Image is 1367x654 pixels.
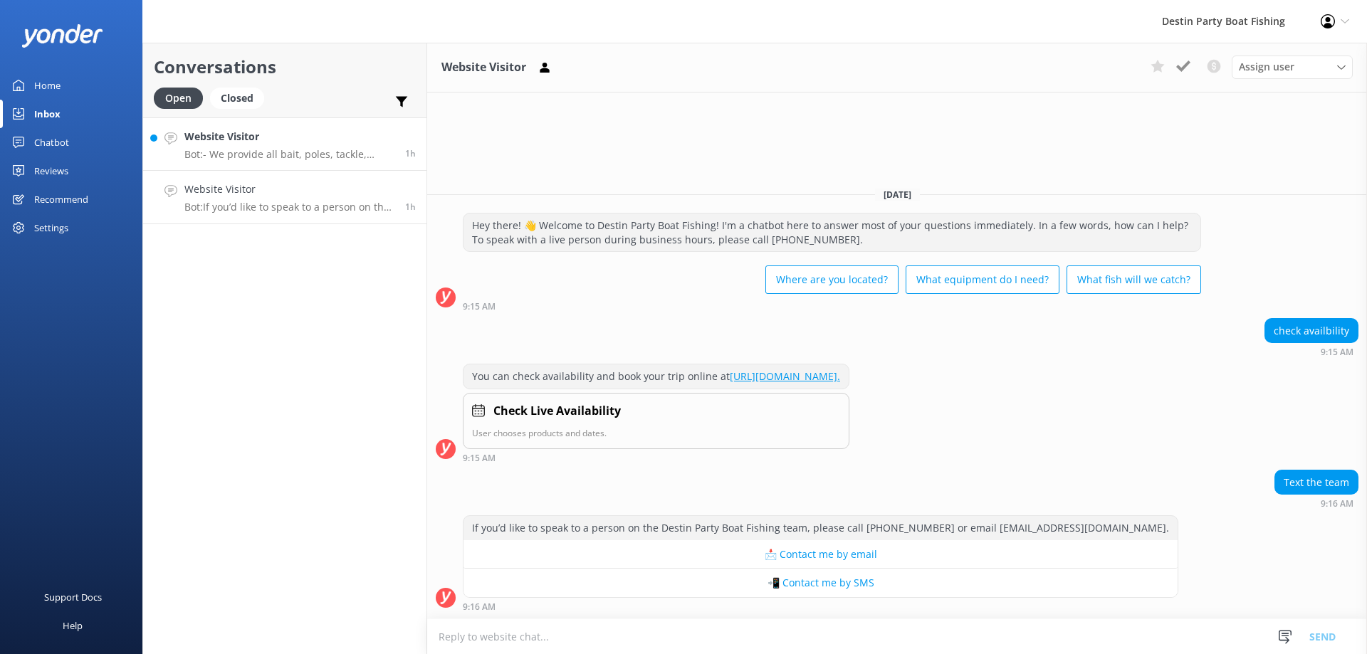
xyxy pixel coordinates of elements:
[463,569,1178,597] button: 📲 Contact me by SMS
[34,157,68,185] div: Reviews
[154,53,416,80] h2: Conversations
[184,129,394,144] h4: Website Visitor
[143,171,426,224] a: Website VisitorBot:If you’d like to speak to a person on the Destin Party Boat Fishing team, plea...
[463,302,496,311] strong: 9:15 AM
[63,611,83,640] div: Help
[463,364,849,389] div: You can check availability and book your trip online at
[463,603,496,611] strong: 9:16 AM
[34,213,68,242] div: Settings
[1239,59,1294,75] span: Assign user
[34,71,61,100] div: Home
[210,88,264,109] div: Closed
[463,453,849,463] div: Oct 01 2025 09:15am (UTC -05:00) America/Cancun
[1274,498,1358,508] div: Oct 01 2025 09:16am (UTC -05:00) America/Cancun
[463,454,496,463] strong: 9:15 AM
[875,189,920,201] span: [DATE]
[1321,348,1353,357] strong: 9:15 AM
[21,24,103,48] img: yonder-white-logo.png
[1067,265,1201,294] button: What fish will we catch?
[34,128,69,157] div: Chatbot
[1264,347,1358,357] div: Oct 01 2025 09:15am (UTC -05:00) America/Cancun
[154,88,203,109] div: Open
[765,265,899,294] button: Where are you located?
[34,100,61,128] div: Inbox
[463,301,1201,311] div: Oct 01 2025 09:15am (UTC -05:00) America/Cancun
[906,265,1059,294] button: What equipment do I need?
[184,181,394,197] h4: Website Visitor
[405,201,416,213] span: Oct 01 2025 09:16am (UTC -05:00) America/Cancun
[184,148,394,161] p: Bot: - We provide all bait, poles, tackle, licenses, and ice to keep fish cold on the boat. - You...
[463,213,1200,251] div: Hey there! 👋 Welcome to Destin Party Boat Fishing! I'm a chatbot here to answer most of your ques...
[463,601,1178,611] div: Oct 01 2025 09:16am (UTC -05:00) America/Cancun
[493,402,621,421] h4: Check Live Availability
[1275,470,1358,495] div: Text the team
[1232,56,1353,78] div: Assign User
[34,185,88,213] div: Recommend
[1265,319,1358,343] div: check availbility
[154,90,210,105] a: Open
[143,117,426,171] a: Website VisitorBot:- We provide all bait, poles, tackle, licenses, and ice to keep fish cold on t...
[1321,500,1353,508] strong: 9:16 AM
[441,58,526,77] h3: Website Visitor
[405,147,416,159] span: Oct 01 2025 09:37am (UTC -05:00) America/Cancun
[210,90,271,105] a: Closed
[472,426,840,440] p: User chooses products and dates.
[463,516,1178,540] div: If you’d like to speak to a person on the Destin Party Boat Fishing team, please call [PHONE_NUMB...
[463,540,1178,569] button: 📩 Contact me by email
[730,369,840,383] a: [URL][DOMAIN_NAME].
[184,201,394,213] p: Bot: If you’d like to speak to a person on the Destin Party Boat Fishing team, please call [PHONE...
[44,583,102,611] div: Support Docs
